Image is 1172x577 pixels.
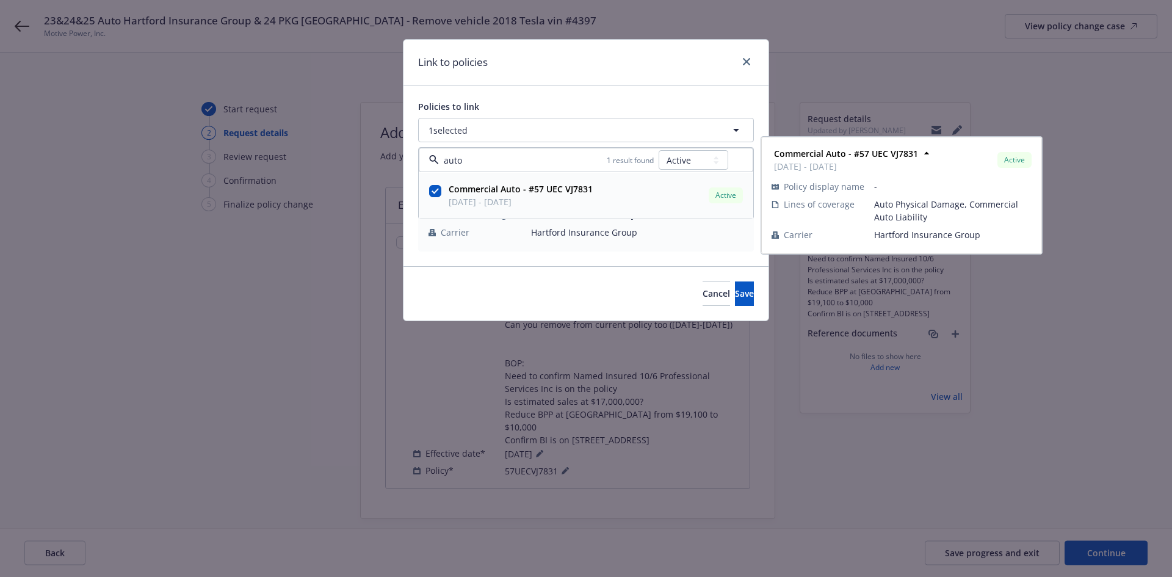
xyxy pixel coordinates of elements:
[449,183,593,195] strong: Commercial Auto - #57 UEC VJ7831
[703,281,730,306] button: Cancel
[784,198,855,211] span: Lines of coverage
[703,288,730,299] span: Cancel
[439,154,607,167] input: Filter by keyword
[531,226,743,239] span: Hartford Insurance Group
[774,148,918,159] strong: Commercial Auto - #57 UEC VJ7831
[774,160,918,173] span: [DATE] - [DATE]
[714,190,738,201] span: Active
[449,195,593,208] span: [DATE] - [DATE]
[441,226,469,239] span: Carrier
[418,101,479,112] span: Policies to link
[418,118,754,142] button: 1selected
[735,281,754,306] button: Save
[607,155,654,165] span: 1 result found
[418,54,488,70] h1: Link to policies
[874,180,1032,193] span: -
[1002,154,1027,165] span: Active
[429,124,468,137] span: 1 selected
[874,228,1032,241] span: Hartford Insurance Group
[784,180,864,193] span: Policy display name
[784,228,812,241] span: Carrier
[739,54,754,69] a: close
[874,198,1032,223] span: Auto Physical Damage, Commercial Auto Liability
[735,288,754,299] span: Save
